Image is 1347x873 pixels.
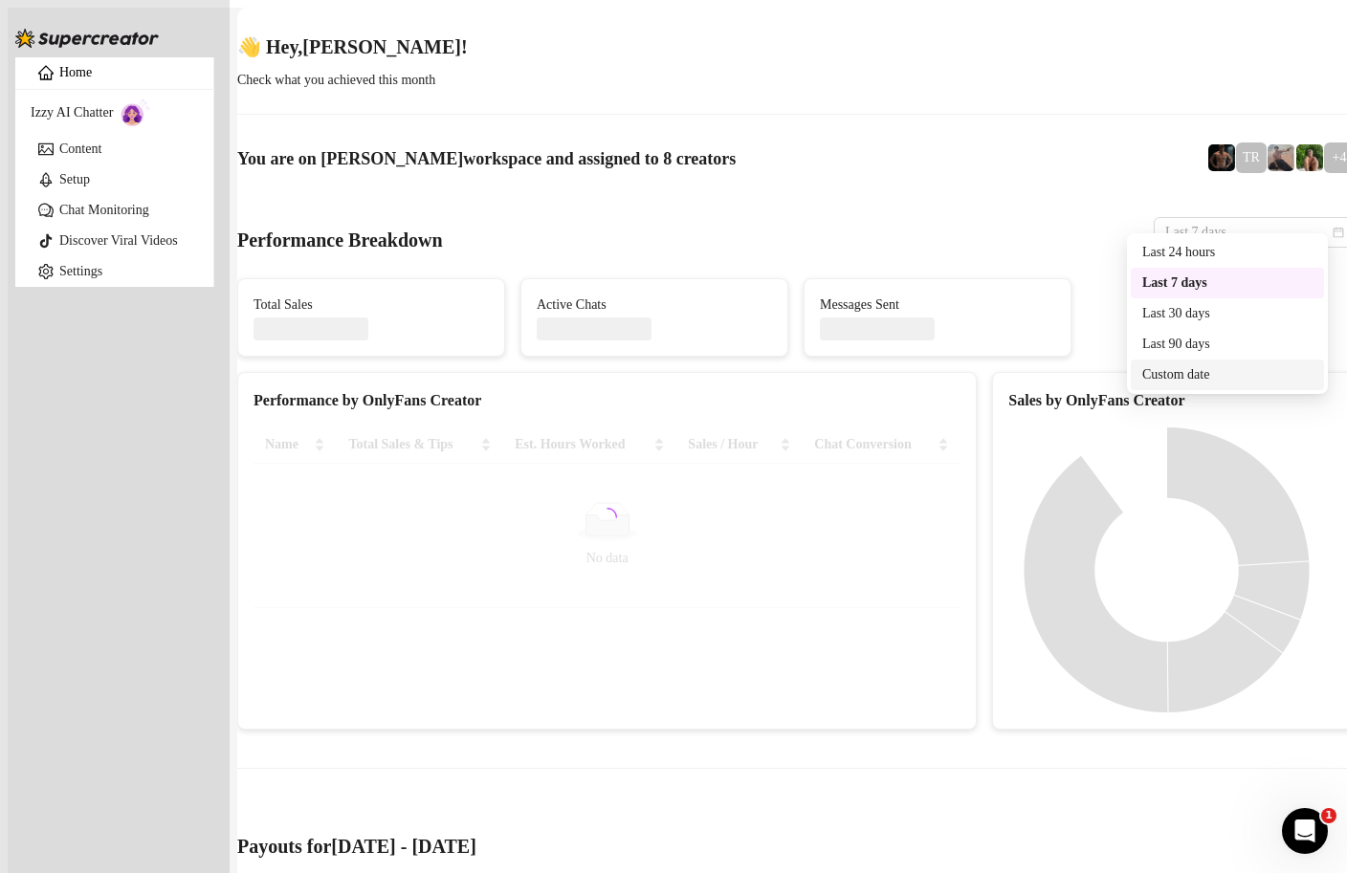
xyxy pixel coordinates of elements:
img: AI Chatter [121,98,150,126]
h4: Performance Breakdown [237,227,443,253]
span: Messages Sent [820,295,1055,316]
span: calendar [1333,227,1344,238]
a: Content [59,142,101,156]
div: Last 24 hours [1142,242,1313,263]
a: Setup [59,172,90,186]
a: Settings [59,264,102,278]
img: logo-BBDzfeDw.svg [15,29,159,48]
div: Sales by OnlyFans Creator [1008,388,1338,412]
div: Last 30 days [1131,298,1324,329]
span: [PERSON_NAME] [320,149,463,168]
span: 8 [663,149,672,168]
span: loading [594,505,619,530]
h1: You are on workspace and assigned to creators [237,149,736,170]
span: Total Sales [254,295,489,316]
img: LC [1268,144,1294,171]
div: Last 7 days [1131,268,1324,298]
div: Performance by OnlyFans Creator [254,388,961,412]
div: Custom date [1131,360,1324,390]
a: Chat Monitoring [59,203,149,217]
span: 1 [1321,808,1336,823]
span: Izzy AI Chatter [31,102,113,123]
span: + 4 [1333,147,1347,168]
div: Custom date [1142,364,1313,385]
div: Last 90 days [1131,329,1324,360]
div: Last 24 hours [1131,237,1324,268]
img: Trent [1208,144,1235,171]
a: Discover Viral Videos [59,233,178,248]
span: Last 7 days [1165,218,1343,247]
img: Nathaniel [1296,144,1323,171]
span: TR [1243,147,1260,168]
iframe: Intercom live chat [1282,808,1328,854]
a: Home [59,65,92,79]
div: Last 7 days [1142,273,1313,294]
div: Last 90 days [1142,334,1313,355]
span: Active Chats [537,295,772,316]
div: Last 30 days [1142,303,1313,324]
